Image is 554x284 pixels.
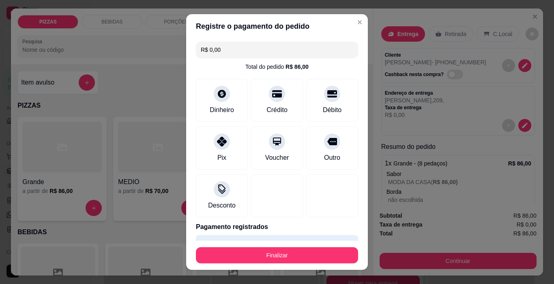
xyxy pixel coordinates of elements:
button: Close [353,16,366,29]
div: Total do pedido [245,63,309,71]
div: R$ 86,00 [286,63,309,71]
header: Registre o pagamento do pedido [186,14,368,38]
input: Ex.: hambúrguer de cordeiro [201,42,353,58]
button: Finalizar [196,247,358,263]
div: Pix [217,153,226,163]
div: Outro [324,153,340,163]
p: Pagamento registrados [196,222,358,232]
div: Desconto [208,201,236,210]
div: Crédito [266,105,288,115]
div: Débito [323,105,341,115]
div: Voucher [265,153,289,163]
div: Dinheiro [210,105,234,115]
